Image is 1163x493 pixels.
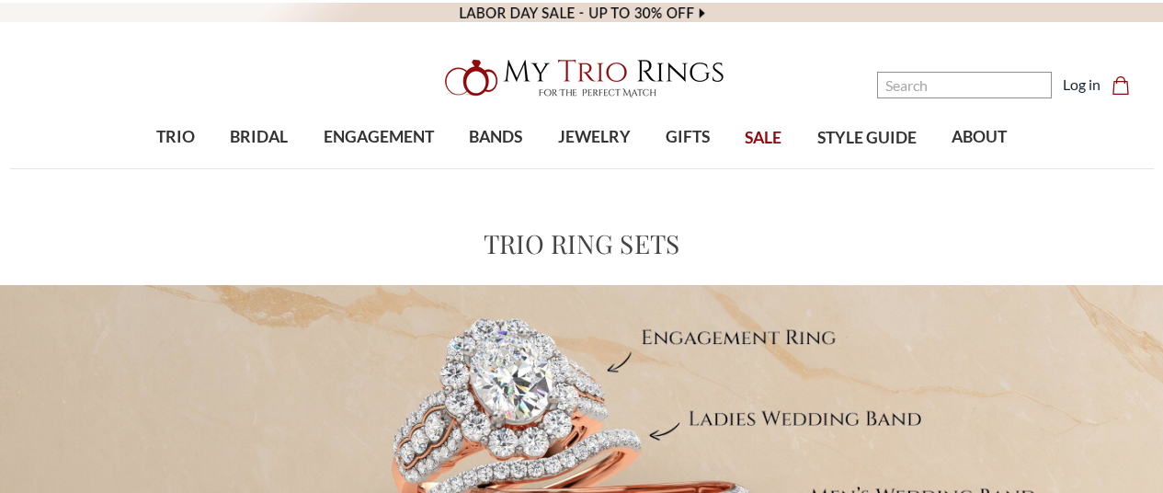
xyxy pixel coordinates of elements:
[540,108,647,167] a: JEWELRY
[337,49,826,108] a: My Trio Rings
[484,224,680,263] h1: Trio Ring Sets
[451,108,540,167] a: BANDS
[139,108,212,167] a: TRIO
[817,126,917,150] span: STYLE GUIDE
[212,108,305,167] a: BRIDAL
[435,49,729,108] img: My Trio Rings
[678,167,697,169] button: submenu toggle
[1112,74,1141,96] a: Cart with 0 items
[306,108,451,167] a: ENGAGEMENT
[877,72,1052,98] input: Search
[370,167,388,169] button: submenu toggle
[166,167,185,169] button: submenu toggle
[585,167,603,169] button: submenu toggle
[1063,74,1100,96] a: Log in
[324,125,434,149] span: ENGAGEMENT
[486,167,505,169] button: submenu toggle
[250,167,268,169] button: submenu toggle
[745,126,781,150] span: SALE
[799,109,933,168] a: STYLE GUIDE
[727,109,799,168] a: SALE
[558,125,631,149] span: JEWELRY
[230,125,288,149] span: BRIDAL
[1112,76,1130,95] svg: cart.cart_preview
[469,125,522,149] span: BANDS
[648,108,727,167] a: GIFTS
[666,125,710,149] span: GIFTS
[156,125,195,149] span: TRIO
